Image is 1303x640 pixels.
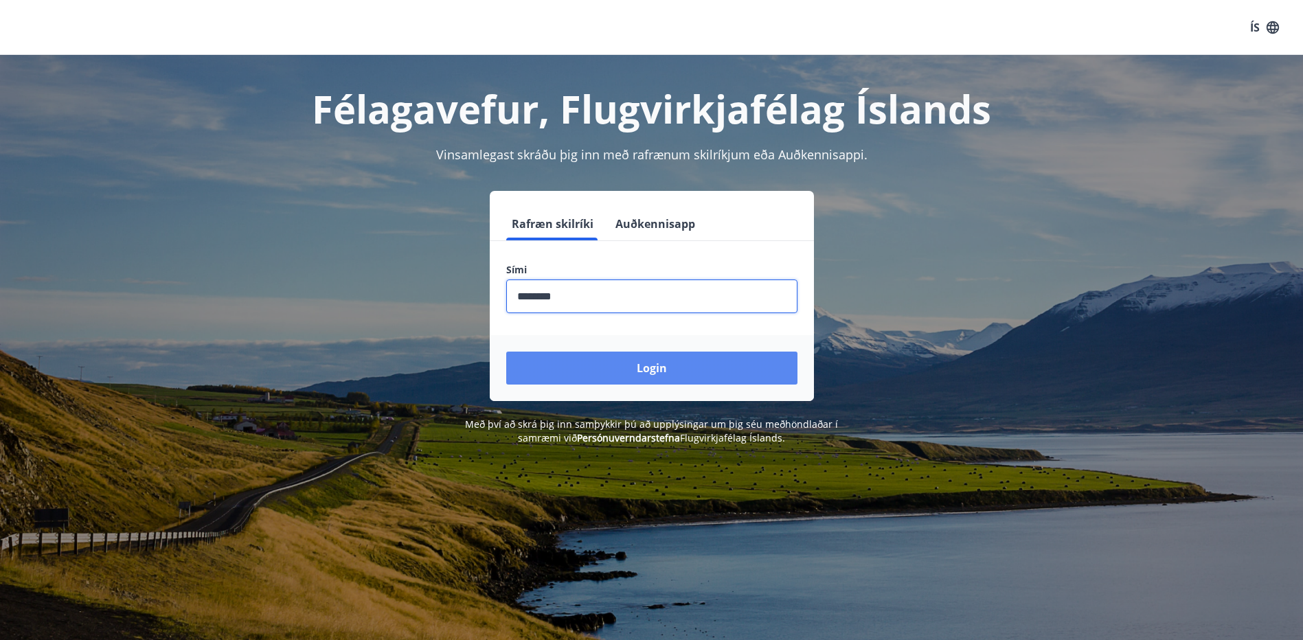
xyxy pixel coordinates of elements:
button: ÍS [1243,15,1287,40]
button: Auðkennisapp [610,207,701,240]
button: Rafræn skilríki [506,207,599,240]
span: Vinsamlegast skráðu þig inn með rafrænum skilríkjum eða Auðkennisappi. [436,146,868,163]
button: Login [506,352,797,385]
span: Með því að skrá þig inn samþykkir þú að upplýsingar um þig séu meðhöndlaðar í samræmi við Flugvir... [465,418,838,444]
label: Sími [506,263,797,277]
a: Persónuverndarstefna [577,431,680,444]
h1: Félagavefur, Flugvirkjafélag Íslands [174,82,1130,135]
